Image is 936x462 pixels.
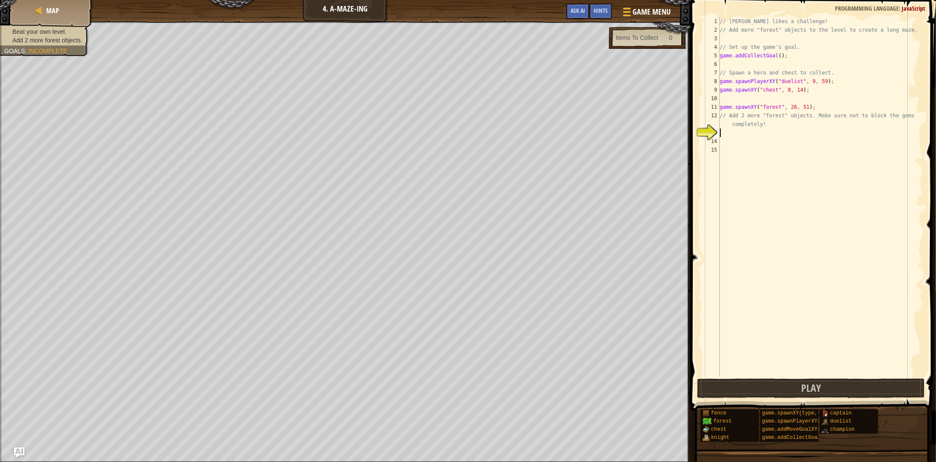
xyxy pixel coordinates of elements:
div: 10 [703,94,720,103]
a: Map [44,6,59,15]
div: 0 [669,33,672,42]
div: 12 [703,111,720,128]
span: Incomplete [28,48,67,54]
span: knight [711,435,730,441]
span: Hints [594,6,608,15]
div: 11 [703,103,720,111]
span: game.spawnXY(type, x, y) [762,410,836,416]
span: Play [801,381,821,395]
span: game.spawnPlayerXY(type, x, y) [762,418,855,424]
div: 8 [703,77,720,86]
img: portrait.png [703,410,710,417]
span: captain [830,410,852,416]
div: Items To Collect [616,33,658,42]
span: chest [711,426,727,432]
img: portrait.png [703,426,710,433]
span: JavaScript [902,4,925,12]
div: 7 [703,69,720,77]
span: game.addMoveGoalXY(x, y) [762,426,836,432]
span: game.addCollectGoal(amount) [762,435,845,441]
div: 15 [703,146,720,154]
span: Beat your own level. [12,28,66,35]
img: portrait.png [822,410,829,417]
span: duelist [830,418,852,424]
span: Map [46,6,59,15]
button: Play [697,379,925,398]
img: portrait.png [822,426,829,433]
div: 13 [703,128,720,137]
span: Ask AI [571,6,585,15]
span: Game Menu [633,6,671,18]
button: Game Menu [616,3,676,24]
img: portrait.png [703,434,710,441]
span: : [899,4,902,12]
img: trees_1.png [703,418,712,425]
span: Goals [4,48,25,54]
div: 5 [703,51,720,60]
img: portrait.png [822,418,829,425]
div: 3 [703,34,720,43]
span: forest [713,418,732,424]
button: Ask AI [566,3,589,19]
span: fence [711,410,727,416]
li: Add 2 more forest objects. [4,36,82,45]
button: Ask AI [14,447,24,458]
span: Add 2 more forest objects. [12,37,82,44]
div: 14 [703,137,720,146]
div: 9 [703,86,720,94]
div: 6 [703,60,720,69]
div: 2 [703,26,720,34]
li: Beat your own level. [4,27,82,36]
span: Programming language [835,4,899,12]
span: : [25,48,28,54]
span: champion [830,426,855,432]
div: 1 [703,17,720,26]
div: 4 [703,43,720,51]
